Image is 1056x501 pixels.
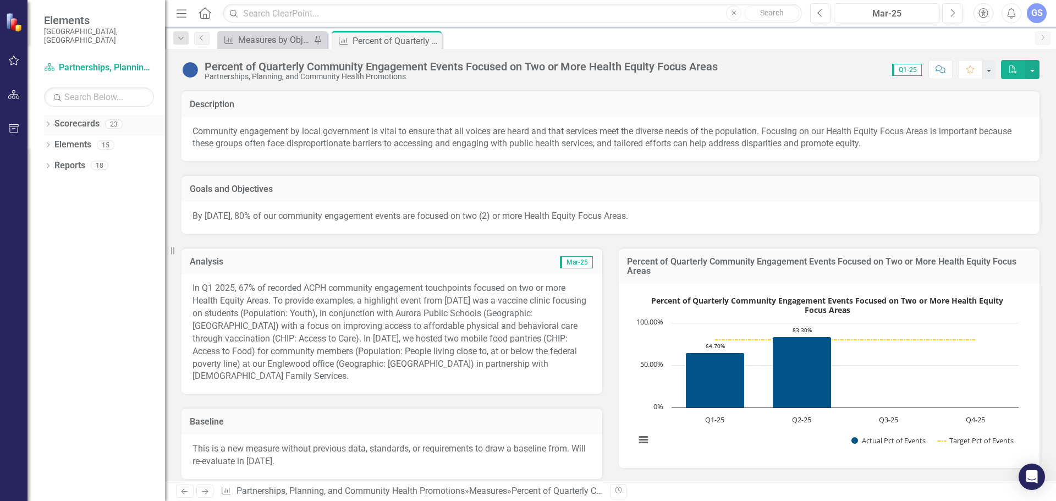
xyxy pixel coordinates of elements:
button: Search [744,5,799,21]
a: Reports [54,159,85,172]
g: Target Pct of Events, series 2 of 2. Line with 4 data points. [713,338,978,342]
text: 50.00% [640,359,663,369]
span: Q1-25 [892,64,922,76]
div: 23 [105,119,123,129]
div: Percent of Quarterly Community Engagement Events Focused on Two or More Health Equity Focus Areas [205,60,718,73]
h3: Description [190,100,1031,109]
text: 100.00% [636,317,663,327]
div: Measures by Objective [238,33,311,47]
h3: Goals and Objectives [190,184,1031,194]
div: Open Intercom Messenger [1019,464,1045,490]
img: Baselining [182,61,199,79]
text: 83.30% [793,326,812,334]
small: [GEOGRAPHIC_DATA], [GEOGRAPHIC_DATA] [44,27,154,45]
div: 15 [97,140,114,150]
p: Community engagement by local government is vital to ensure that all voices are heard and that se... [193,125,1028,151]
span: Elements [44,14,154,27]
svg: Interactive chart [630,292,1024,457]
button: Show Actual Pct of Events [851,436,926,445]
button: View chart menu, Percent of Quarterly Community Engagement Events Focused on Two or More Health E... [636,432,651,448]
div: Percent of Quarterly Community Engagement Events Focused on Two or More Health Equity Focus Areas... [630,292,1028,457]
a: Measures by Objective [220,33,311,47]
input: Search Below... [44,87,154,107]
div: Percent of Quarterly Community Engagement Events Focused on Two or More Health Equity Focus Areas [512,486,917,496]
a: Elements [54,139,91,151]
h3: Baseline [190,417,594,427]
input: Search ClearPoint... [223,4,802,23]
g: Actual Pct of Events, series 1 of 2. Bar series with 4 bars. [686,323,976,408]
a: Partnerships, Planning, and Community Health Promotions [237,486,465,496]
h3: Percent of Quarterly Community Engagement Events Focused on Two or More Health Equity Focus Areas [627,257,1031,276]
div: » » [221,485,602,498]
p: In Q1 2025, 67% of recorded ACPH community engagement touchpoints focused on two or more Health E... [193,282,591,383]
text: Q1-25 [705,415,724,425]
img: ClearPoint Strategy [5,13,25,32]
text: Q3-25 [879,415,898,425]
text: Q4-25 [966,415,985,425]
a: Scorecards [54,118,100,130]
span: Search [760,8,784,17]
p: This is a new measure without previous data, standards, or requirements to draw a baseline from. ... [193,443,591,468]
p: By [DATE], 80% of our community engagement events are focused on two (2) or more Health Equity Fo... [193,210,1028,223]
div: Mar-25 [838,7,936,20]
text: 0% [653,401,663,411]
text: Percent of Quarterly Community Engagement Events Focused on Two or More Health Equity Focus Areas [651,295,1003,315]
a: Measures [469,486,507,496]
a: Partnerships, Planning, and Community Health Promotions [44,62,154,74]
div: 18 [91,161,108,170]
text: Q2-25 [792,415,811,425]
text: 64.70% [706,342,725,350]
path: Q2-25, 83.3. Actual Pct of Events. [773,337,832,408]
div: Percent of Quarterly Community Engagement Events Focused on Two or More Health Equity Focus Areas [353,34,439,48]
button: Show Target Pct of Events [938,436,1014,445]
div: Partnerships, Planning, and Community Health Promotions [205,73,718,81]
button: GS [1027,3,1047,23]
path: Q1-25, 64.7. Actual Pct of Events. [686,353,745,408]
h3: Analysis [190,257,391,267]
span: Mar-25 [560,256,593,268]
button: Mar-25 [834,3,939,23]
